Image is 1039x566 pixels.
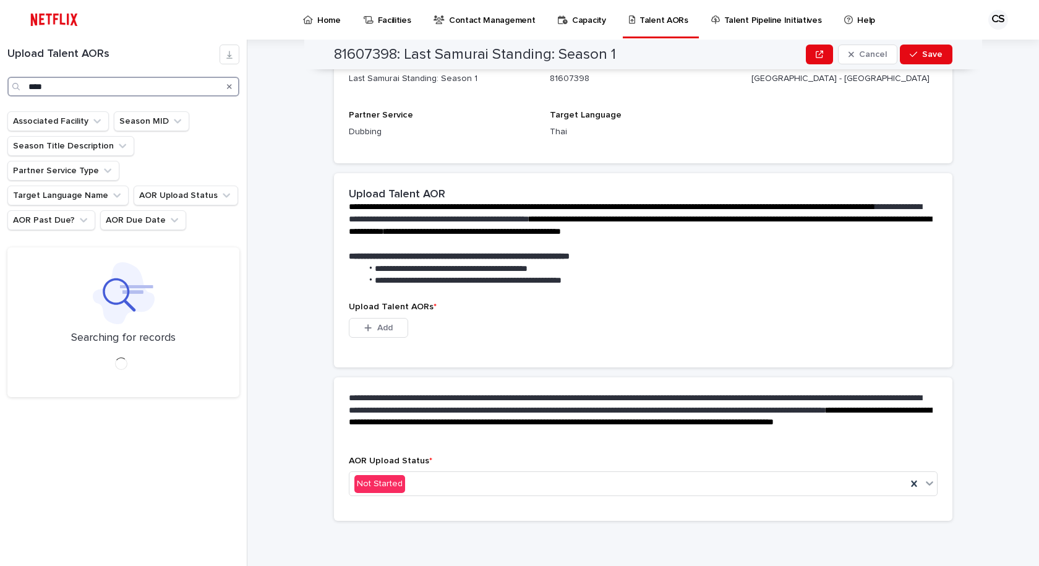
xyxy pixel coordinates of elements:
[349,188,445,202] h2: Upload Talent AOR
[71,332,176,345] p: Searching for records
[988,10,1008,30] div: CS
[550,72,736,85] p: 81607398
[349,318,408,338] button: Add
[349,72,535,85] p: Last Samurai Standing: Season 1
[25,7,83,32] img: ifQbXi3ZQGMSEF7WDB7W
[349,302,437,311] span: Upload Talent AORs
[7,136,134,156] button: Season Title Description
[859,50,887,59] span: Cancel
[134,186,238,205] button: AOR Upload Status
[550,111,622,119] span: Target Language
[100,210,186,230] button: AOR Due Date
[838,45,897,64] button: Cancel
[7,48,220,61] h1: Upload Talent AORs
[550,126,736,139] p: Thai
[377,324,393,332] span: Add
[7,77,239,96] input: Search
[7,186,129,205] button: Target Language Name
[7,161,119,181] button: Partner Service Type
[354,475,405,493] div: Not Started
[7,210,95,230] button: AOR Past Due?
[349,126,535,139] p: Dubbing
[900,45,952,64] button: Save
[922,50,943,59] span: Save
[751,72,938,85] p: [GEOGRAPHIC_DATA] - [GEOGRAPHIC_DATA]
[7,111,109,131] button: Associated Facility
[114,111,189,131] button: Season MID
[349,111,413,119] span: Partner Service
[334,46,616,64] h2: 81607398: Last Samurai Standing: Season 1
[349,457,432,465] span: AOR Upload Status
